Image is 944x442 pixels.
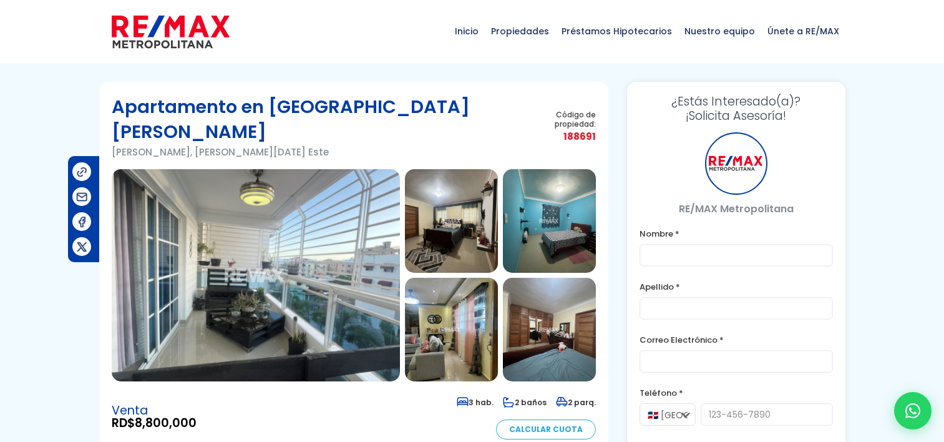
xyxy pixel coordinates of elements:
[503,278,596,381] img: Apartamento en Isabelita I
[640,201,833,217] p: RE/MAX Metropolitana
[701,403,833,426] input: 123-456-7890
[528,110,595,129] span: Código de propiedad:
[496,420,596,440] a: Calcular Cuota
[555,12,678,50] span: Préstamos Hipotecarios
[640,226,833,242] label: Nombre *
[503,397,547,408] span: 2 baños
[112,13,230,51] img: remax-metropolitana-logo
[405,169,498,273] img: Apartamento en Isabelita I
[75,165,89,179] img: Compartir
[678,12,761,50] span: Nuestro equipo
[503,169,596,273] img: Apartamento en Isabelita I
[485,12,555,50] span: Propiedades
[75,215,89,228] img: Compartir
[112,169,400,381] img: Apartamento en Isabelita I
[528,129,595,144] span: 188691
[112,417,197,430] span: RD$
[640,94,833,109] span: ¿Estás Interesado(a)?
[135,415,197,431] span: 8,800,000
[449,12,485,50] span: Inicio
[640,332,833,348] label: Correo Electrónico *
[457,397,494,408] span: 3 hab.
[705,132,767,195] div: RE/MAX Metropolitana
[112,144,528,160] p: [PERSON_NAME], [PERSON_NAME][DATE] Este
[405,278,498,381] img: Apartamento en Isabelita I
[75,240,89,253] img: Compartir
[556,397,596,408] span: 2 parq.
[640,385,833,401] label: Teléfono *
[112,94,528,144] h1: Apartamento en [GEOGRAPHIC_DATA][PERSON_NAME]
[75,190,89,204] img: Compartir
[640,94,833,123] h3: ¡Solicita Asesoría!
[761,12,845,50] span: Únete a RE/MAX
[112,405,197,417] span: Venta
[640,279,833,295] label: Apellido *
